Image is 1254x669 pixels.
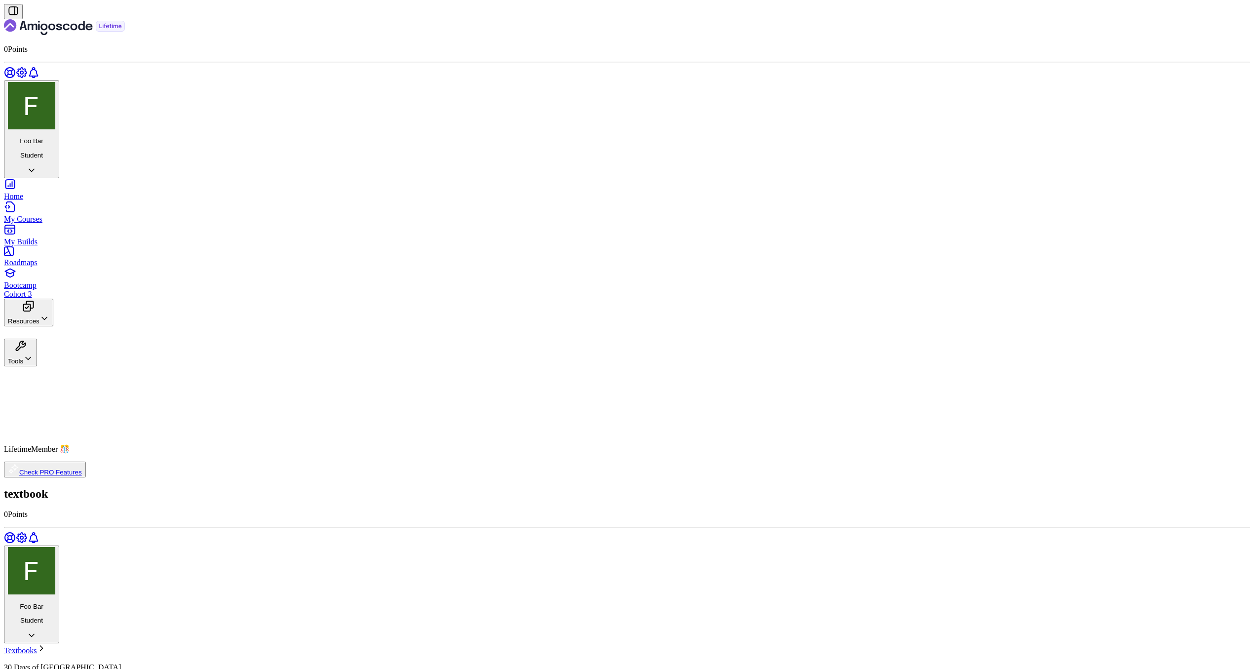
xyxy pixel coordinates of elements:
button: user profile imageFoo BarStudent [4,80,59,178]
p: 0 Points [4,45,1250,54]
a: courses [4,206,1250,224]
p: Student [8,152,55,159]
div: Bootcamp [4,281,1250,299]
span: Cohort 3 [4,290,32,298]
a: builds [4,229,1250,246]
div: My Builds [4,237,1250,246]
div: Roadmaps [4,258,1250,267]
div: Resources [8,314,49,325]
a: Landing page [4,19,1250,37]
div: My Courses [4,215,1250,224]
div: Home [4,192,1250,201]
a: bootcamp [4,272,1250,299]
a: home [4,183,1250,201]
img: user profile image [8,82,55,129]
a: roadmaps [4,249,1250,267]
p: Foo Bar [8,137,55,145]
button: Resources [4,299,53,326]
